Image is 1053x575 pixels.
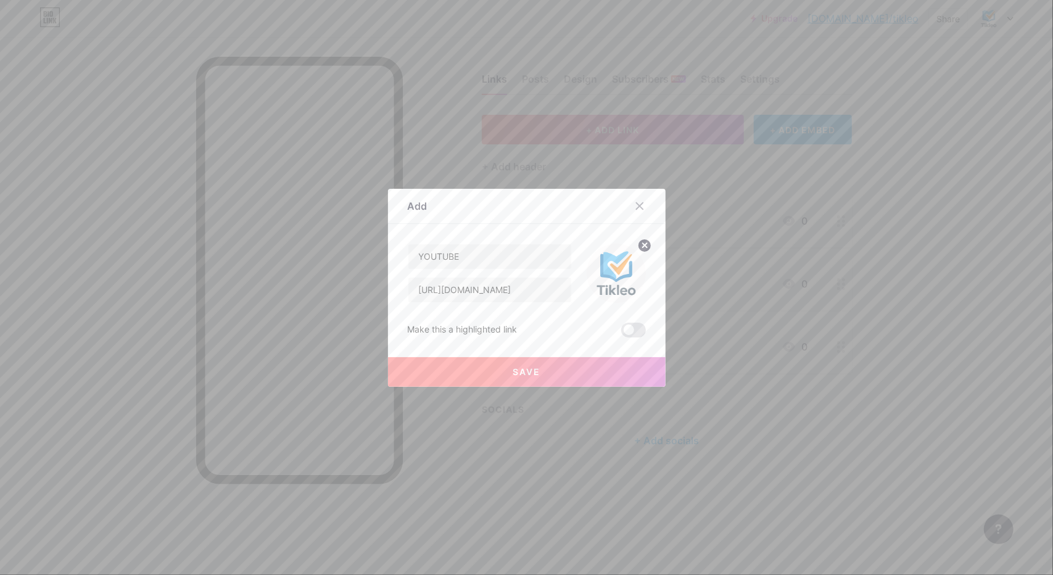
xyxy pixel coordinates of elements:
input: Title [408,244,571,269]
div: Add [408,199,427,213]
span: Save [513,366,540,377]
input: URL [408,278,571,302]
button: Save [388,357,666,387]
div: Make this a highlighted link [408,323,518,337]
img: link_thumbnail [587,244,646,303]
